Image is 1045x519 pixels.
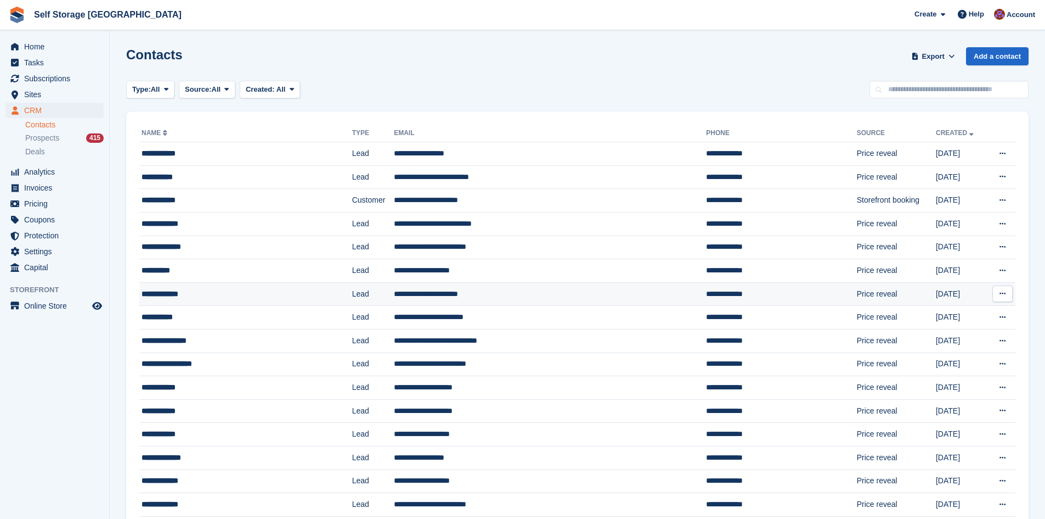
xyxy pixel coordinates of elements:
a: menu [5,39,104,54]
h1: Contacts [126,47,183,62]
td: Lead [352,399,394,423]
td: [DATE] [936,493,986,517]
a: menu [5,196,104,211]
td: [DATE] [936,282,986,306]
button: Export [909,47,957,65]
span: Help [969,9,984,20]
span: Create [914,9,936,20]
a: Created [936,129,976,137]
td: [DATE] [936,142,986,166]
div: 415 [86,133,104,143]
span: Sites [24,87,90,102]
span: Pricing [24,196,90,211]
span: Export [922,51,945,62]
span: Coupons [24,212,90,227]
td: Lead [352,446,394,470]
span: Created: [246,85,275,93]
td: Price reveal [857,399,936,423]
th: Phone [706,125,856,142]
span: Capital [24,260,90,275]
span: All [276,85,286,93]
button: Type: All [126,81,174,99]
td: [DATE] [936,446,986,470]
span: All [151,84,160,95]
a: Contacts [25,120,104,130]
span: All [212,84,221,95]
a: menu [5,164,104,180]
a: menu [5,244,104,259]
td: Price reveal [857,259,936,283]
td: [DATE] [936,189,986,213]
a: menu [5,87,104,102]
td: Price reveal [857,353,936,376]
td: Lead [352,306,394,330]
a: Self Storage [GEOGRAPHIC_DATA] [30,5,186,24]
a: Preview store [91,299,104,312]
a: Prospects 415 [25,132,104,144]
td: Storefront booking [857,189,936,213]
td: Price reveal [857,329,936,353]
td: [DATE] [936,399,986,423]
td: Price reveal [857,212,936,236]
span: Home [24,39,90,54]
span: Analytics [24,164,90,180]
td: Lead [352,142,394,166]
img: stora-icon-8386f47178a22dfd0bd8f6a31ec36ba5ce8667c1dd55bd0f319d3a0aa187defe.svg [9,7,25,23]
a: menu [5,180,104,196]
td: [DATE] [936,165,986,189]
td: Lead [352,353,394,376]
td: Lead [352,282,394,306]
a: menu [5,212,104,227]
td: [DATE] [936,470,986,493]
button: Source: All [179,81,235,99]
td: [DATE] [936,306,986,330]
span: Deals [25,147,45,157]
td: Lead [352,259,394,283]
td: Price reveal [857,142,936,166]
th: Source [857,125,936,142]
a: menu [5,71,104,86]
th: Type [352,125,394,142]
td: [DATE] [936,236,986,259]
span: Storefront [10,284,109,295]
a: Deals [25,146,104,158]
td: Price reveal [857,446,936,470]
a: menu [5,55,104,70]
span: Subscriptions [24,71,90,86]
a: menu [5,298,104,314]
span: Type: [132,84,151,95]
td: Lead [352,165,394,189]
td: [DATE] [936,259,986,283]
span: Settings [24,244,90,259]
span: Online Store [24,298,90,314]
td: Price reveal [857,236,936,259]
img: Self Storage Assistant [994,9,1005,20]
td: Lead [352,212,394,236]
span: Protection [24,228,90,243]
td: Lead [352,493,394,517]
a: menu [5,260,104,275]
span: CRM [24,103,90,118]
td: Price reveal [857,470,936,493]
td: [DATE] [936,423,986,447]
td: Lead [352,376,394,400]
td: Price reveal [857,493,936,517]
td: Lead [352,236,394,259]
a: menu [5,228,104,243]
span: Account [1007,9,1035,20]
td: Price reveal [857,423,936,447]
span: Tasks [24,55,90,70]
th: Email [394,125,706,142]
button: Created: All [240,81,300,99]
td: [DATE] [936,329,986,353]
span: Invoices [24,180,90,196]
td: Price reveal [857,306,936,330]
td: Lead [352,423,394,447]
td: Lead [352,329,394,353]
a: Add a contact [966,47,1029,65]
td: [DATE] [936,353,986,376]
td: Price reveal [857,165,936,189]
td: Lead [352,470,394,493]
td: Price reveal [857,376,936,400]
a: Name [142,129,170,137]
